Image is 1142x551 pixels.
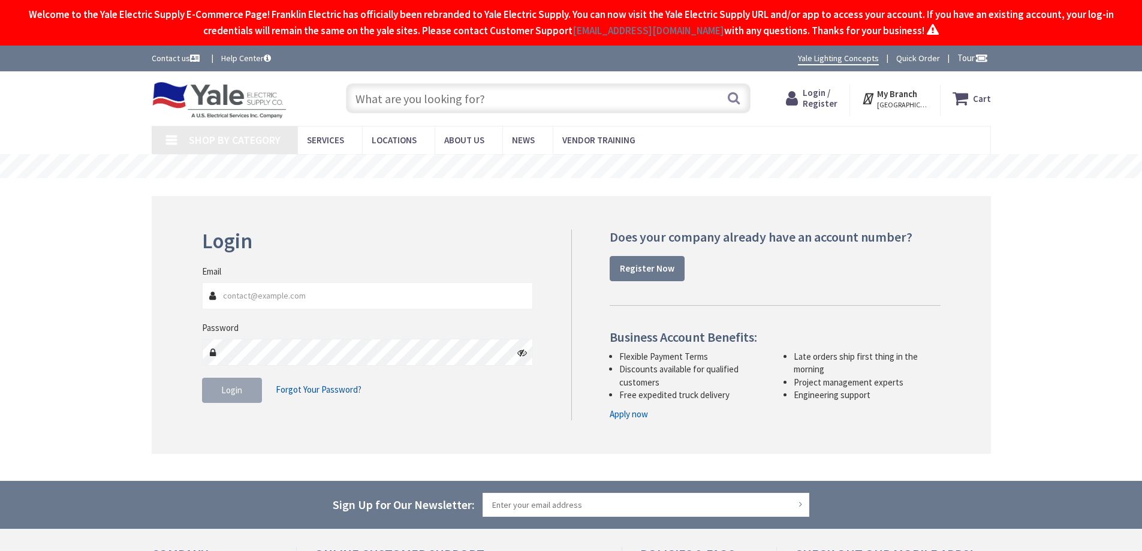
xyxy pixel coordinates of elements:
[276,384,361,395] span: Forgot Your Password?
[152,82,287,119] img: Yale Electric Supply Co.
[877,100,928,110] span: [GEOGRAPHIC_DATA], [GEOGRAPHIC_DATA]
[333,497,475,512] span: Sign Up for Our Newsletter:
[517,348,527,357] i: Click here to show/hide password
[896,52,940,64] a: Quick Order
[152,52,202,64] a: Contact us
[202,282,534,309] input: Email
[803,87,837,109] span: Login / Register
[610,330,941,344] h4: Business Account Benefits:
[973,88,991,109] strong: Cart
[346,83,751,113] input: What are you looking for?
[221,384,242,396] span: Login
[619,363,766,389] li: Discounts available for qualified customers
[202,230,534,253] h2: Login
[953,88,991,109] a: Cart
[307,134,344,146] span: Services
[620,263,674,274] strong: Register Now
[512,134,535,146] span: News
[202,378,262,403] button: Login
[610,408,648,420] a: Apply now
[444,134,484,146] span: About Us
[572,23,724,39] a: [EMAIL_ADDRESS][DOMAIN_NAME]
[794,350,941,376] li: Late orders ship first thing in the morning
[202,321,239,334] label: Password
[610,230,941,244] h4: Does your company already have an account number?
[221,52,271,64] a: Help Center
[619,350,766,363] li: Flexible Payment Terms
[794,389,941,401] li: Engineering support
[877,88,917,100] strong: My Branch
[861,88,928,109] div: My Branch [GEOGRAPHIC_DATA], [GEOGRAPHIC_DATA]
[798,52,879,65] a: Yale Lighting Concepts
[276,378,361,401] a: Forgot Your Password?
[372,134,417,146] span: Locations
[29,8,1114,37] span: Welcome to the Yale Electric Supply E-Commerce Page! Franklin Electric has officially been rebran...
[957,52,988,64] span: Tour
[619,389,766,401] li: Free expedited truck delivery
[202,265,221,278] label: Email
[610,256,685,281] a: Register Now
[794,376,941,389] li: Project management experts
[786,88,837,109] a: Login / Register
[562,134,635,146] span: Vendor Training
[189,133,281,147] span: Shop By Category
[483,493,810,517] input: Enter your email address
